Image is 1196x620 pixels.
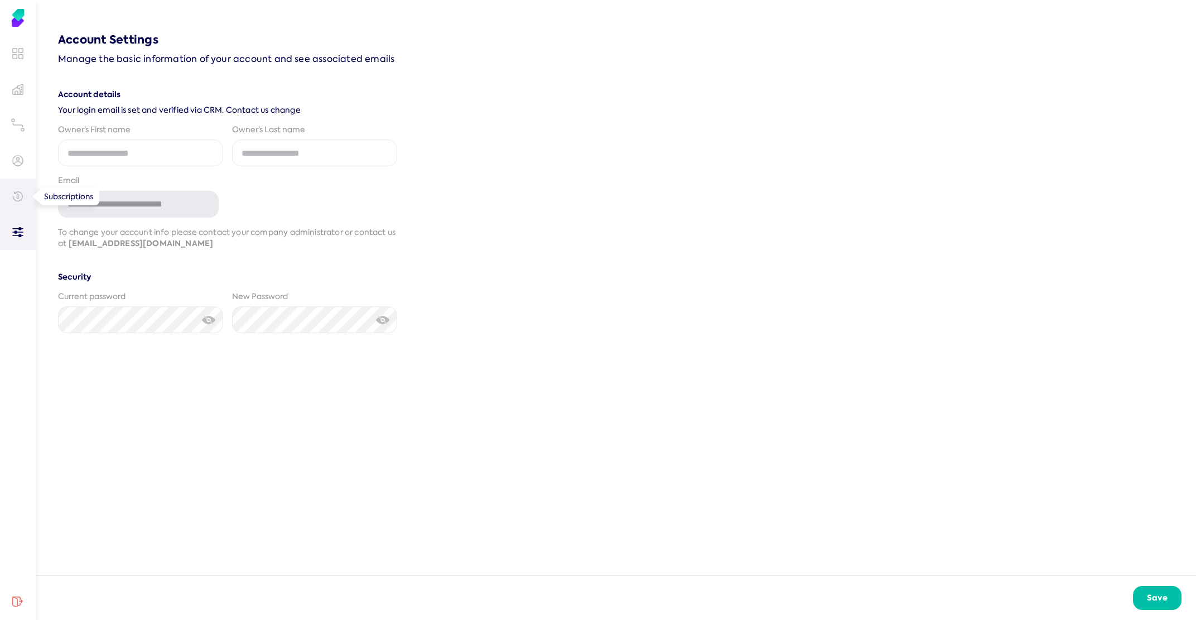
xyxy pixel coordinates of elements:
div: Owner’s First name [58,124,223,136]
h4: Security [58,271,397,282]
p: To change your account info please contact your company administrator or contact us at [58,227,397,249]
div: New Password [232,291,397,302]
p: Manage the basic information of your account and see associated emails [58,52,397,66]
button: Save [1133,586,1182,610]
img: Soho Agent Portal Home [9,9,27,27]
img: eye-crossed.svg [202,314,216,326]
div: Owner’s Last name [232,124,397,136]
a: [EMAIL_ADDRESS][DOMAIN_NAME] [69,238,214,249]
h3: Account details [58,89,397,100]
img: eye-crossed.svg [376,314,390,326]
div: Current password [58,291,223,302]
div: Email [58,175,219,186]
span: Your login email is set and verified via CRM. Contact us change [58,104,397,116]
h2: Account Settings [58,32,397,47]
